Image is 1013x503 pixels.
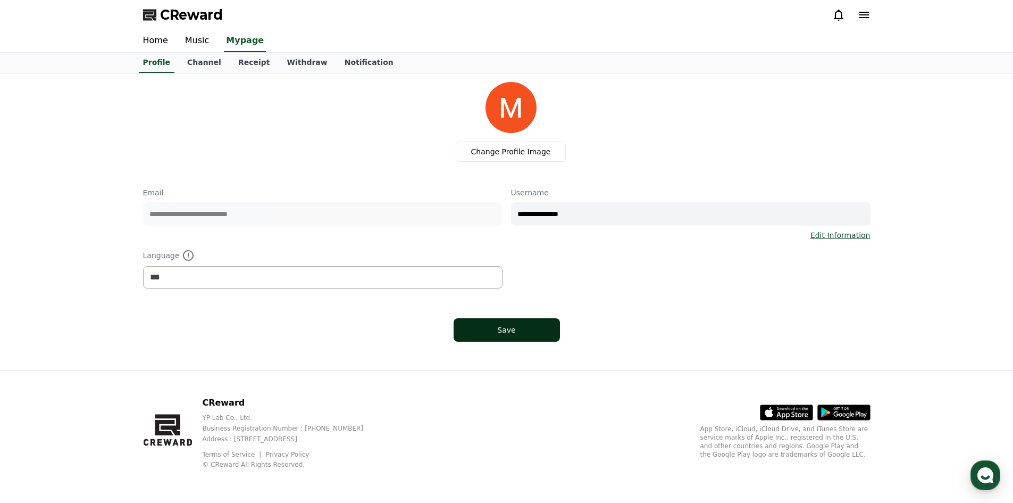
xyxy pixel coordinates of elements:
a: Music [177,30,218,52]
p: YP Lab Co., Ltd. [202,414,380,422]
p: Business Registration Number : [PHONE_NUMBER] [202,424,380,433]
span: Home [27,353,46,362]
a: Home [135,30,177,52]
p: Language [143,249,503,262]
a: Notification [336,53,402,73]
a: Receipt [230,53,279,73]
a: Mypage [224,30,266,52]
p: Email [143,187,503,198]
p: CReward [202,397,380,409]
a: Privacy Policy [266,451,309,458]
a: Messages [70,337,137,364]
p: App Store, iCloud, iCloud Drive, and iTunes Store are service marks of Apple Inc., registered in ... [700,425,870,459]
a: Settings [137,337,204,364]
img: profile_image [485,82,537,133]
a: Home [3,337,70,364]
p: Username [511,187,870,198]
p: Address : [STREET_ADDRESS] [202,435,380,443]
p: © CReward All Rights Reserved. [202,460,380,469]
label: Change Profile Image [456,142,566,162]
a: Withdraw [278,53,336,73]
div: Save [475,325,539,335]
span: Settings [157,353,183,362]
a: Edit Information [810,230,870,241]
span: Messages [88,354,120,362]
a: Profile [139,53,174,73]
span: CReward [160,6,223,23]
button: Save [454,318,560,342]
a: Channel [179,53,230,73]
a: CReward [143,6,223,23]
a: Terms of Service [202,451,263,458]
